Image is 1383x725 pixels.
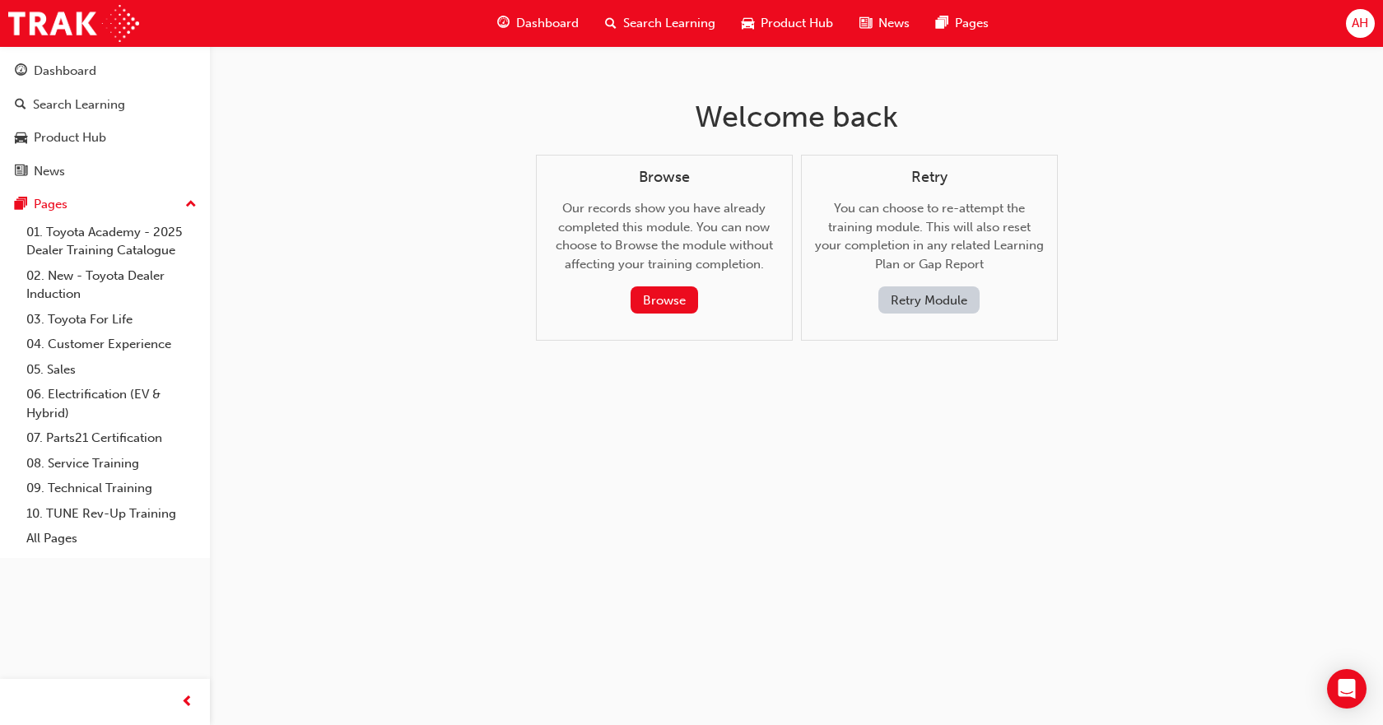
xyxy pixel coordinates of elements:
[34,195,68,214] div: Pages
[631,286,698,314] button: Browse
[536,99,1058,135] h1: Welcome back
[878,14,910,33] span: News
[1346,9,1375,38] button: AH
[516,14,579,33] span: Dashboard
[15,98,26,113] span: search-icon
[34,162,65,181] div: News
[761,14,833,33] span: Product Hub
[185,194,197,216] span: up-icon
[15,165,27,179] span: news-icon
[550,169,779,314] div: Our records show you have already completed this module. You can now choose to Browse the module ...
[8,5,139,42] img: Trak
[497,13,510,34] span: guage-icon
[7,156,203,187] a: News
[15,131,27,146] span: car-icon
[15,198,27,212] span: pages-icon
[20,425,203,451] a: 07. Parts21 Certification
[20,307,203,332] a: 03. Toyota For Life
[878,286,980,314] button: Retry Module
[815,169,1044,187] h4: Retry
[550,169,779,187] h4: Browse
[20,526,203,551] a: All Pages
[7,123,203,153] a: Product Hub
[1327,669,1367,709] div: Open Intercom Messenger
[33,95,125,114] div: Search Learning
[592,7,729,40] a: search-iconSearch Learning
[623,14,715,33] span: Search Learning
[923,7,1002,40] a: pages-iconPages
[181,692,193,713] span: prev-icon
[742,13,754,34] span: car-icon
[20,501,203,527] a: 10. TUNE Rev-Up Training
[20,357,203,383] a: 05. Sales
[815,169,1044,314] div: You can choose to re-attempt the training module. This will also reset your completion in any rel...
[20,382,203,425] a: 06. Electrification (EV & Hybrid)
[7,56,203,86] a: Dashboard
[34,62,96,81] div: Dashboard
[20,263,203,307] a: 02. New - Toyota Dealer Induction
[7,189,203,220] button: Pages
[729,7,846,40] a: car-iconProduct Hub
[7,53,203,189] button: DashboardSearch LearningProduct HubNews
[859,13,872,34] span: news-icon
[7,90,203,120] a: Search Learning
[846,7,923,40] a: news-iconNews
[1352,14,1368,33] span: AH
[34,128,106,147] div: Product Hub
[955,14,989,33] span: Pages
[20,451,203,476] a: 08. Service Training
[20,476,203,501] a: 09. Technical Training
[20,220,203,263] a: 01. Toyota Academy - 2025 Dealer Training Catalogue
[936,13,948,34] span: pages-icon
[484,7,592,40] a: guage-iconDashboard
[15,64,27,79] span: guage-icon
[20,332,203,357] a: 04. Customer Experience
[605,13,617,34] span: search-icon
